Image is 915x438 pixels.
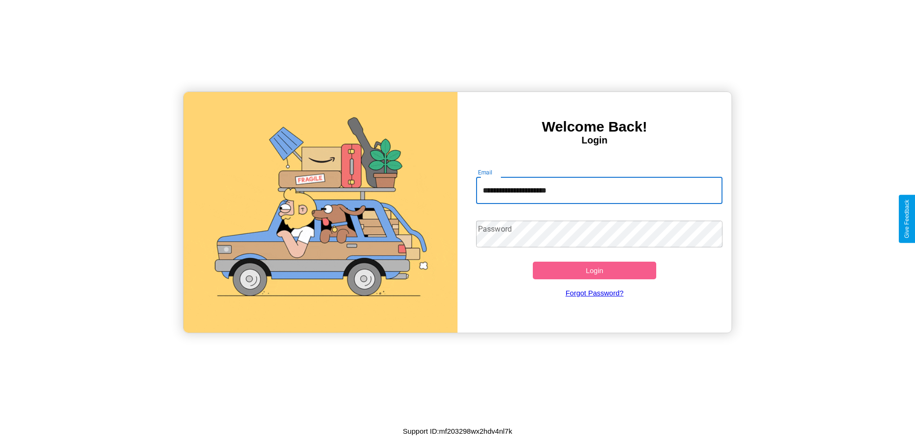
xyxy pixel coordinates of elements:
img: gif [183,92,457,333]
label: Email [478,168,493,176]
button: Login [533,262,656,279]
a: Forgot Password? [471,279,718,306]
h3: Welcome Back! [457,119,732,135]
h4: Login [457,135,732,146]
p: Support ID: mf203298wx2hdv4nl7k [403,425,512,438]
div: Give Feedback [904,200,910,238]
